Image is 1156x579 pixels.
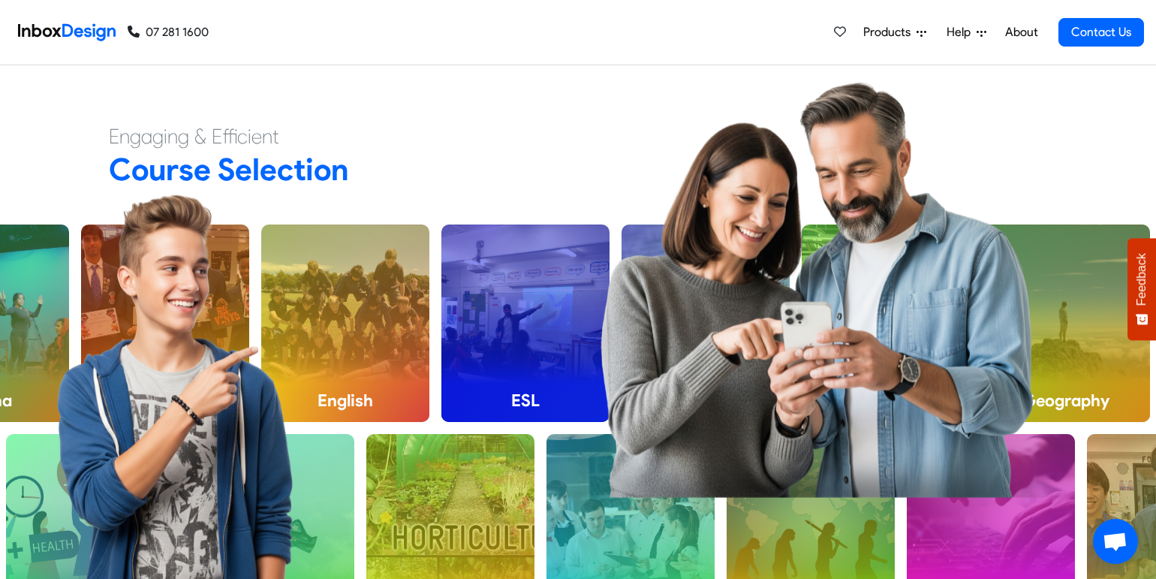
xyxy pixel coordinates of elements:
h4: Engaging & Efficient [109,123,1047,150]
button: Feedback - Show survey [1127,238,1156,340]
span: Feedback [1135,253,1148,306]
span: Help [947,23,977,41]
a: Contact Us [1058,18,1144,47]
h2: Course Selection [109,150,1047,188]
img: parents_using_phone.png [561,81,1076,497]
a: About [1001,17,1042,47]
span: Products [863,23,917,41]
a: Products [857,17,932,47]
a: Open chat [1093,519,1138,564]
h4: English [261,378,429,422]
a: 07 281 1600 [128,23,209,41]
h4: ESL [441,378,610,422]
a: Help [941,17,992,47]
